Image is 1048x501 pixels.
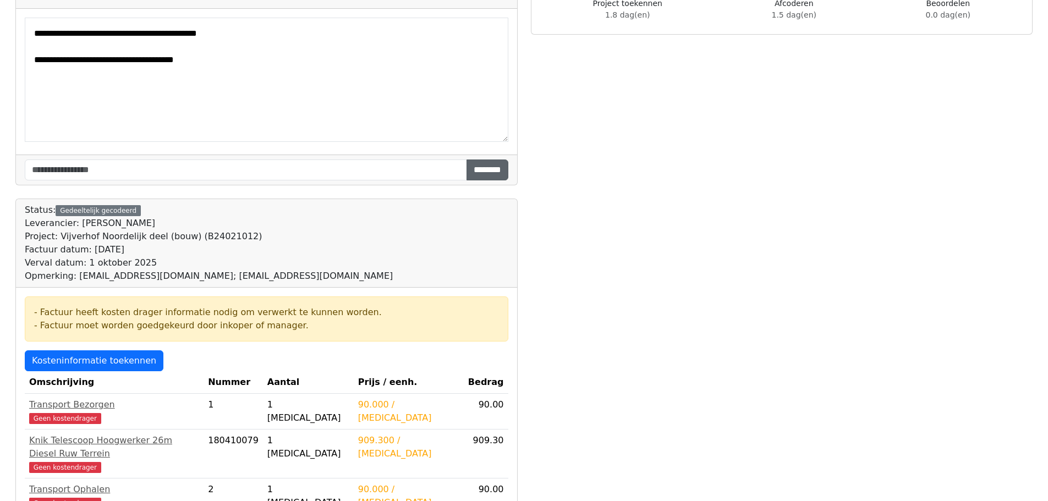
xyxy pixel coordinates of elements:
[463,394,508,430] td: 90.00
[29,398,199,425] a: Transport BezorgenGeen kostendrager
[56,205,141,216] div: Gedeeltelijk gecodeerd
[267,398,349,425] div: 1 [MEDICAL_DATA]
[34,306,499,319] div: - Factuur heeft kosten drager informatie nodig om verwerkt te kunnen worden.
[263,371,354,394] th: Aantal
[25,350,163,371] a: Kosteninformatie toekennen
[29,413,101,424] span: Geen kostendrager
[605,10,650,19] span: 1.8 dag(en)
[25,217,393,230] div: Leverancier: [PERSON_NAME]
[204,371,263,394] th: Nummer
[29,462,101,473] span: Geen kostendrager
[29,483,199,496] div: Transport Ophalen
[358,398,459,425] div: 90.000 / [MEDICAL_DATA]
[25,256,393,269] div: Verval datum: 1 oktober 2025
[29,434,199,474] a: Knik Telescoop Hoogwerker 26m Diesel Ruw TerreinGeen kostendrager
[25,371,204,394] th: Omschrijving
[463,430,508,478] td: 909.30
[772,10,816,19] span: 1.5 dag(en)
[25,269,393,283] div: Opmerking: [EMAIL_ADDRESS][DOMAIN_NAME]; [EMAIL_ADDRESS][DOMAIN_NAME]
[25,243,393,256] div: Factuur datum: [DATE]
[204,430,263,478] td: 180410079
[267,434,349,460] div: 1 [MEDICAL_DATA]
[25,230,393,243] div: Project: Vijverhof Noordelijk deel (bouw) (B24021012)
[29,434,199,460] div: Knik Telescoop Hoogwerker 26m Diesel Ruw Terrein
[926,10,970,19] span: 0.0 dag(en)
[29,398,199,411] div: Transport Bezorgen
[25,203,393,283] div: Status:
[358,434,459,460] div: 909.300 / [MEDICAL_DATA]
[204,394,263,430] td: 1
[463,371,508,394] th: Bedrag
[34,319,499,332] div: - Factuur moet worden goedgekeurd door inkoper of manager.
[354,371,463,394] th: Prijs / eenh.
